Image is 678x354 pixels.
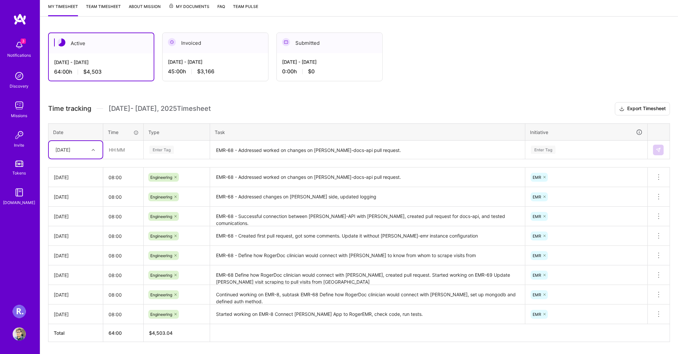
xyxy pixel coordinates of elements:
div: [DATE] [54,252,98,259]
span: Engineering [150,292,172,297]
div: [DATE] [54,213,98,220]
span: EMR [533,253,541,258]
span: EMR [533,214,541,219]
img: bell [13,38,26,52]
img: logo [13,13,27,25]
span: EMR [533,175,541,180]
span: $0 [308,68,315,75]
input: HH:MM [103,306,143,323]
span: My Documents [169,3,209,10]
div: [DATE] [54,311,98,318]
div: Initiative [530,128,643,136]
img: Submit [656,147,661,153]
div: 45:00 h [168,68,263,75]
div: Notifications [8,52,31,59]
div: Enter Tag [149,145,174,155]
span: Team Pulse [233,4,258,9]
span: Engineering [150,273,172,278]
div: Missions [11,112,28,119]
span: Engineering [150,175,172,180]
input: HH:MM [103,208,143,225]
span: [DATE] - [DATE] , 2025 Timesheet [109,105,211,113]
input: HH:MM [103,227,143,245]
span: EMR [533,194,541,199]
a: Team timesheet [86,3,121,16]
div: [DATE] - [DATE] [168,58,263,65]
span: $3,166 [197,68,214,75]
span: $ 4,503.04 [149,330,173,336]
th: Type [144,123,210,141]
div: [DATE] - [DATE] [54,59,148,66]
div: Time [108,129,139,136]
a: My timesheet [48,3,78,16]
a: Team Pulse [233,3,258,16]
div: [DATE] [54,174,98,181]
span: Engineering [150,194,172,199]
div: 0:00 h [282,68,377,75]
textarea: EMR-68 - Created first pull request, got some comments. Update it without [PERSON_NAME]-emr insta... [211,227,524,245]
span: Engineering [150,253,172,258]
div: [DATE] [54,193,98,200]
img: Submitted [282,38,290,46]
span: 3 [21,38,26,44]
img: User Avatar [13,327,26,341]
img: teamwork [13,99,26,112]
div: Invoiced [163,33,268,53]
img: Invoiced [168,38,176,46]
input: HH:MM [103,169,143,186]
textarea: EMR-68 - Define how RogerDoc clinician would connect with [PERSON_NAME] to know from whom to scra... [211,247,524,265]
div: Active [49,33,154,53]
div: [DATE] [54,233,98,240]
a: Roger Healthcare: Team for Clinical Intake Platform [11,305,28,318]
a: About Mission [129,3,161,16]
div: [DOMAIN_NAME] [3,199,36,206]
a: My Documents [169,3,209,16]
span: EMR [533,312,541,317]
textarea: EMR-68 Define how RogerDoc clinician would connect with [PERSON_NAME], created pull request. Star... [211,266,524,284]
i: icon Chevron [92,148,95,152]
input: HH:MM [103,266,143,284]
span: Engineering [150,312,172,317]
th: Date [48,123,103,141]
div: Enter Tag [531,145,556,155]
span: Time tracking [48,105,91,113]
input: HH:MM [103,247,143,264]
div: [DATE] [54,272,98,279]
div: Tokens [13,170,26,177]
img: Roger Healthcare: Team for Clinical Intake Platform [13,305,26,318]
div: [DATE] [54,291,98,298]
span: EMR [533,292,541,297]
span: Engineering [150,234,172,239]
div: Invite [14,142,25,149]
div: [DATE] - [DATE] [282,58,377,65]
div: [DATE] [55,146,70,153]
img: discovery [13,69,26,83]
a: FAQ [217,3,225,16]
input: HH:MM [104,141,143,159]
img: Invite [13,128,26,142]
img: Active [57,38,65,46]
textarea: Continued working on EMR-8, subtask EMR-68 Define how RogerDoc clinician would connect with [PERS... [211,286,524,304]
th: Task [210,123,525,141]
div: Submitted [277,33,382,53]
span: EMR [533,234,541,239]
input: HH:MM [103,286,143,304]
input: HH:MM [103,188,143,206]
textarea: EMR-68 - Successful connection between [PERSON_NAME]-API with [PERSON_NAME], created pull request... [211,207,524,226]
textarea: Started working on EMR-8 Connect [PERSON_NAME] App to RogerEMR, check code, run tests. [211,305,524,323]
button: Export Timesheet [615,102,670,115]
img: guide book [13,186,26,199]
span: Engineering [150,214,172,219]
div: 64:00 h [54,68,148,75]
img: tokens [15,161,23,167]
span: EMR [533,273,541,278]
th: 64:00 [103,324,144,342]
span: $4,503 [83,68,102,75]
div: Discovery [10,83,29,90]
th: Total [48,324,103,342]
textarea: EMR-68 - Addressed worked on changes on [PERSON_NAME]-docs-api pull request. [211,168,524,186]
a: User Avatar [11,327,28,341]
i: icon Download [619,106,625,112]
textarea: EMR-68 - Addressed changes on [PERSON_NAME] side, updated logging [211,188,524,206]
